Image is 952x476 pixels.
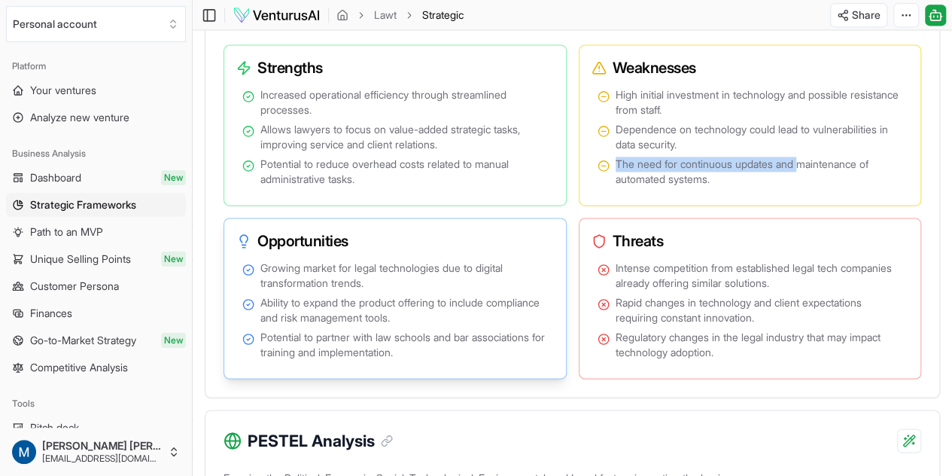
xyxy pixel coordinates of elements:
[6,355,186,380] a: Competitive Analysis
[616,295,903,325] span: Rapid changes in technology and client expectations requiring constant innovation.
[30,252,131,267] span: Unique Selling Points
[592,57,897,78] h3: Weaknesses
[248,429,393,453] h3: PESTEL Analysis
[6,220,186,244] a: Path to an MVP
[30,420,79,435] span: Pitch deck
[30,110,129,125] span: Analyze new venture
[616,122,903,152] span: Dependence on technology could lead to vulnerabilities in data security.
[374,8,397,23] a: Lawt
[30,83,96,98] span: Your ventures
[6,301,186,325] a: Finances
[236,230,542,252] h3: Opportunities
[616,330,903,360] span: Regulatory changes in the legal industry that may impact technology adoption.
[852,8,881,23] span: Share
[592,230,897,252] h3: Threats
[161,170,186,185] span: New
[6,274,186,298] a: Customer Persona
[6,142,186,166] div: Business Analysis
[30,306,72,321] span: Finances
[830,3,887,27] button: Share
[30,279,119,294] span: Customer Persona
[6,416,186,440] a: Pitch deck
[30,224,103,240] span: Path to an MVP
[42,439,162,453] span: [PERSON_NAME] [PERSON_NAME]
[30,170,81,185] span: Dashboard
[6,105,186,130] a: Analyze new venture
[236,57,542,78] h3: Strengths
[336,8,464,23] nav: breadcrumb
[6,54,186,78] div: Platform
[161,252,186,267] span: New
[30,360,128,375] span: Competitive Analysis
[42,453,162,465] span: [EMAIL_ADDRESS][DOMAIN_NAME]
[6,434,186,470] button: [PERSON_NAME] [PERSON_NAME][EMAIL_ADDRESS][DOMAIN_NAME]
[6,392,186,416] div: Tools
[12,440,36,464] img: ACg8ocJRNlb5ZS-6LSRuDbj-rGch4BScJZRTuSe9A6tcTTksWx-6YA=s96-c
[161,333,186,348] span: New
[6,78,186,102] a: Your ventures
[6,328,186,352] a: Go-to-Market StrategyNew
[260,122,548,152] span: Allows lawyers to focus on value-added strategic tasks, improving service and client relations.
[422,8,464,23] span: Strategic
[30,197,136,212] span: Strategic Frameworks
[616,157,903,187] span: The need for continuous updates and maintenance of automated systems.
[260,295,548,325] span: Ability to expand the product offering to include compliance and risk management tools.
[233,6,321,24] img: logo
[6,6,186,42] button: Select an organization
[6,193,186,217] a: Strategic Frameworks
[30,333,136,348] span: Go-to-Market Strategy
[260,157,548,187] span: Potential to reduce overhead costs related to manual administrative tasks.
[260,261,548,291] span: Growing market for legal technologies due to digital transformation trends.
[6,166,186,190] a: DashboardNew
[260,87,548,117] span: Increased operational efficiency through streamlined processes.
[616,87,903,117] span: High initial investment in technology and possible resistance from staff.
[616,261,903,291] span: Intense competition from established legal tech companies already offering similar solutions.
[6,247,186,271] a: Unique Selling PointsNew
[260,330,548,360] span: Potential to partner with law schools and bar associations for training and implementation.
